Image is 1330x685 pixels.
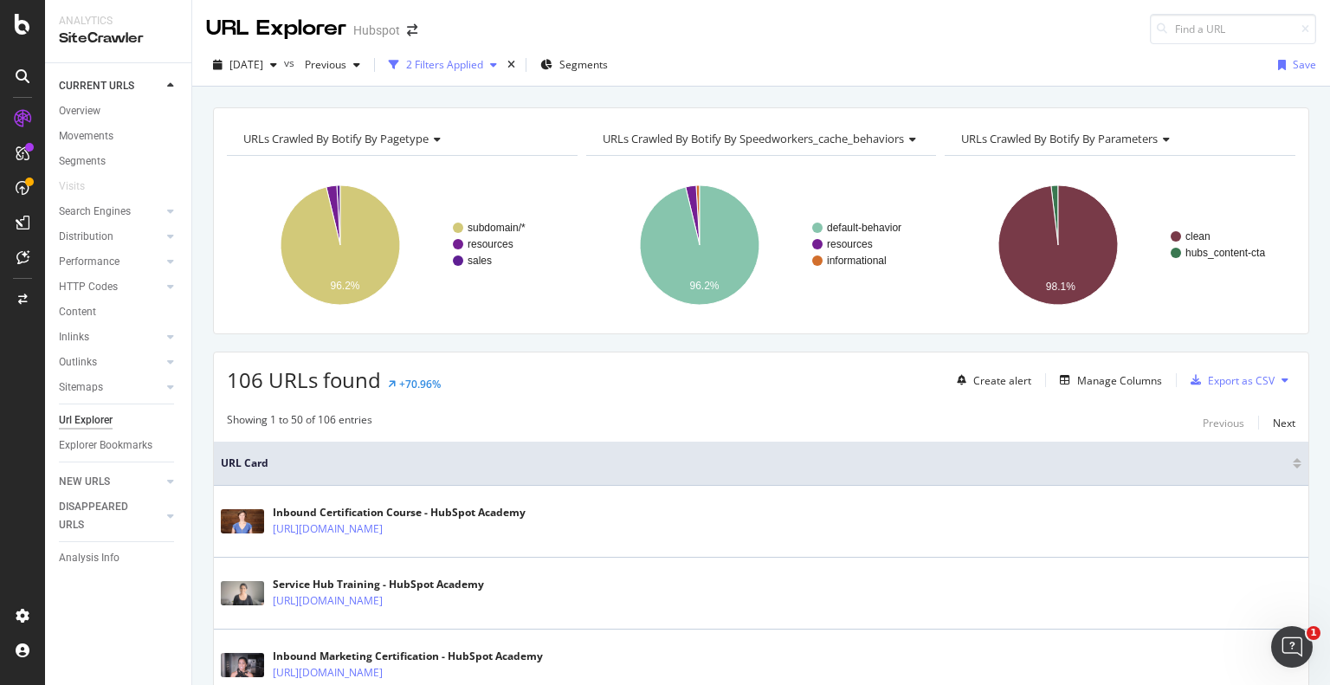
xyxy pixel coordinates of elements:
div: • 21h ago [191,291,248,309]
text: resources [827,238,873,250]
svg: A chart. [586,170,933,320]
div: HTTP Codes [59,278,118,296]
a: Outlinks [59,353,162,372]
div: NEW URLS [59,473,110,491]
div: Supported Bots [25,456,321,488]
div: Integrating Web Traffic Data [25,488,321,520]
img: Profile image for Customer Support [36,274,70,308]
div: Distribution [59,228,113,246]
div: CURRENT URLS [59,77,134,95]
span: Search for help [36,423,140,442]
div: Recent message [36,248,311,266]
a: NEW URLS [59,473,162,491]
div: Url Explorer [59,411,113,430]
a: Search Engines [59,203,162,221]
img: Profile image for Anne [185,28,220,62]
span: 1 [1307,626,1320,640]
h4: URLs Crawled By Botify By pagetype [240,125,562,152]
a: Performance [59,253,162,271]
div: Content [59,303,96,321]
a: DISAPPEARED URLS [59,498,162,534]
text: default-behavior [827,222,901,234]
span: Help [274,569,302,581]
h4: URLs Crawled By Botify By speedworkers_cache_behaviors [599,125,930,152]
a: Overview [59,102,179,120]
text: sales [468,255,492,267]
input: Find a URL [1150,14,1316,44]
text: resources [468,238,513,250]
span: vs [284,55,298,70]
div: Customer Support [77,291,188,309]
button: Messages [115,526,230,595]
button: Search for help [25,415,321,449]
button: Export as CSV [1184,366,1275,394]
div: Save [1293,57,1316,72]
a: Sitemaps [59,378,162,397]
text: 98.1% [1046,281,1075,293]
a: [URL][DOMAIN_NAME] [273,520,383,538]
img: Profile image for Victoria [251,28,286,62]
span: Segments [559,57,608,72]
div: Inlinks [59,328,89,346]
span: 106 URLs found [227,365,381,394]
iframe: Intercom live chat [1271,626,1313,668]
a: Analysis Info [59,549,179,567]
text: 96.2% [689,280,719,292]
a: [URL][DOMAIN_NAME] [273,592,383,610]
div: Segments [59,152,106,171]
div: Ask a question [36,347,290,365]
div: Search Engines [59,203,131,221]
div: 2 Filters Applied [406,57,483,72]
button: Create alert [950,366,1031,394]
div: AI Agent and team can help [36,365,290,384]
div: Recent messageProfile image for Customer SupportWas that helpful?Customer Support•21h ago [17,233,329,324]
a: Explorer Bookmarks [59,436,179,455]
h4: URLs Crawled By Botify By parameters [958,125,1280,152]
div: Visits [59,178,85,196]
div: Outlinks [59,353,97,372]
p: How can we help? [35,182,312,211]
a: Url Explorer [59,411,179,430]
a: Content [59,303,179,321]
div: Hubspot [353,22,400,39]
img: main image [221,581,264,605]
text: informational [827,255,887,267]
div: Sitemaps [59,378,103,397]
text: subdomain/* [468,222,526,234]
button: Next [1273,412,1295,433]
img: Profile image for Renaud [218,28,253,62]
div: Analysis Info [59,549,119,567]
div: URL Explorer [206,14,346,43]
span: URL Card [221,456,1288,471]
div: Movements [59,127,113,145]
div: Explorer Bookmarks [59,436,152,455]
a: Distribution [59,228,162,246]
button: Help [231,526,346,595]
div: Previous [1203,416,1244,430]
button: Manage Columns [1053,370,1162,391]
a: Movements [59,127,179,145]
span: Was that helpful? [77,275,183,288]
div: Overview [59,102,100,120]
div: Supported Bots [36,463,290,481]
svg: A chart. [945,170,1291,320]
button: [DATE] [206,51,284,79]
a: Visits [59,178,102,196]
img: main image [221,653,264,677]
div: Inbound Marketing Certification - HubSpot Academy [273,649,543,664]
svg: A chart. [227,170,573,320]
button: Segments [533,51,615,79]
span: Home [38,569,77,581]
div: Manage Columns [1077,373,1162,388]
a: Segments [59,152,179,171]
p: Hello [PERSON_NAME]. [35,123,312,182]
a: [URL][DOMAIN_NAME] [273,664,383,682]
div: Analytics [59,14,178,29]
div: Showing 1 to 50 of 106 entries [227,412,372,433]
div: Close [298,28,329,59]
img: main image [221,509,264,533]
span: 2025 Sep. 23rd [229,57,263,72]
button: Save [1271,51,1316,79]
